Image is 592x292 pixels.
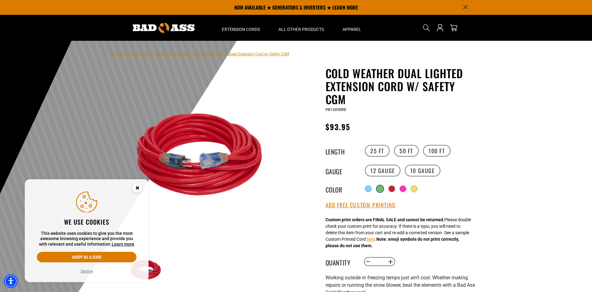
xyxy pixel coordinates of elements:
[326,217,471,249] div: Please double check your custom print for accuracy. If there is a typo, you will need to delete t...
[156,52,189,56] a: Return to Collection
[79,268,95,274] button: Decline
[25,179,149,282] aside: Cookie Consent
[326,147,356,155] legend: Length
[343,27,361,32] span: Apparel
[269,15,333,41] summary: All Other Products
[213,15,269,41] summary: Extension Cords
[4,274,18,288] div: Accessibility Menu
[126,179,149,198] button: Close this option
[326,202,396,209] button: Add Free Custom Printing
[421,23,431,33] summary: Search
[112,242,134,247] a: This website uses cookies to give you the most awesome browsing experience and provide you with r...
[394,145,419,157] label: 50 FT
[326,237,459,248] strong: Note: emoji symbols do not print correctly, please do not use them.
[192,52,289,56] span: Cold Weather Dual Lighted Extension Cord w/ Safety CGM
[367,236,375,243] button: here
[222,27,260,32] span: Extension Cords
[37,231,136,247] p: This website uses cookies to give you the most awesome browsing experience and provide you with r...
[110,52,152,56] a: Bad Ass Extension Cords
[37,252,136,262] button: Accept all & close
[333,15,370,41] summary: Apparel
[435,15,445,41] a: Open this option
[37,218,136,226] h2: We use cookies
[110,50,289,57] nav: breadcrumbs
[365,165,400,176] label: 12 Gauge
[133,23,195,33] img: Bad Ass Extension Cords
[326,167,356,175] legend: Gauge
[405,165,440,176] label: 10 Gauge
[449,24,459,32] a: cart
[326,67,477,106] h1: Cold Weather Dual Lighted Extension Cord w/ Safety CGM
[153,52,155,56] span: ›
[326,258,356,266] label: Quantity
[326,121,350,132] span: $93.95
[423,145,451,157] label: 100 FT
[326,108,346,112] span: PB12050RD
[129,83,278,231] img: Red
[190,52,191,56] span: ›
[326,185,356,193] legend: Color
[279,27,324,32] span: All Other Products
[326,217,444,222] strong: Custom print orders are FINAL SALE and cannot be returned.
[365,145,390,157] label: 25 FT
